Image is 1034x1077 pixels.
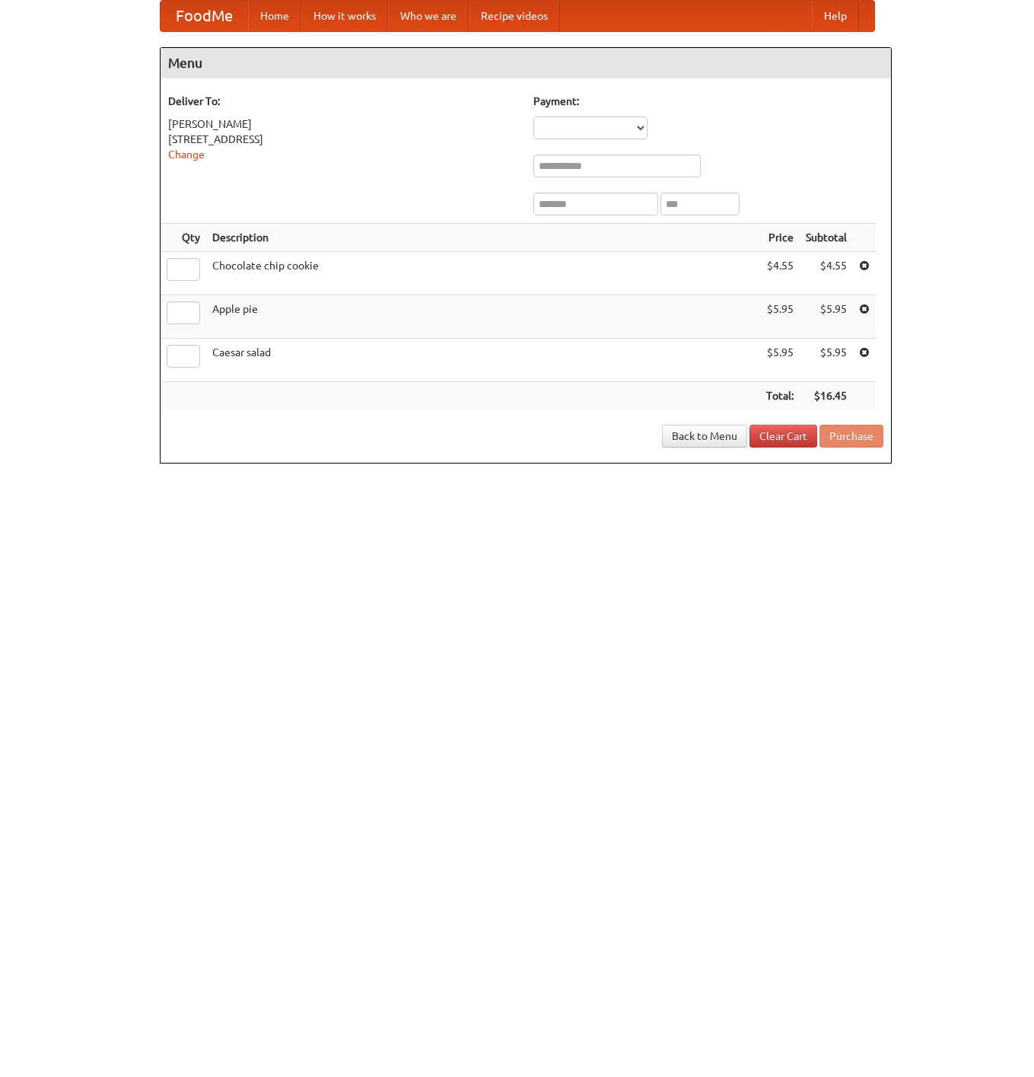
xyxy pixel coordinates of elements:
[749,425,817,448] a: Clear Cart
[248,1,301,31] a: Home
[800,224,853,252] th: Subtotal
[206,224,760,252] th: Description
[206,252,760,295] td: Chocolate chip cookie
[819,425,883,448] button: Purchase
[206,295,760,339] td: Apple pie
[760,252,800,295] td: $4.55
[168,148,205,161] a: Change
[662,425,747,448] a: Back to Menu
[469,1,560,31] a: Recipe videos
[760,382,800,410] th: Total:
[800,339,853,382] td: $5.95
[800,295,853,339] td: $5.95
[800,252,853,295] td: $4.55
[168,94,518,109] h5: Deliver To:
[168,132,518,147] div: [STREET_ADDRESS]
[301,1,388,31] a: How it works
[760,339,800,382] td: $5.95
[760,295,800,339] td: $5.95
[168,116,518,132] div: [PERSON_NAME]
[800,382,853,410] th: $16.45
[533,94,883,109] h5: Payment:
[161,224,206,252] th: Qty
[161,1,248,31] a: FoodMe
[812,1,859,31] a: Help
[388,1,469,31] a: Who we are
[161,48,891,78] h4: Menu
[760,224,800,252] th: Price
[206,339,760,382] td: Caesar salad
